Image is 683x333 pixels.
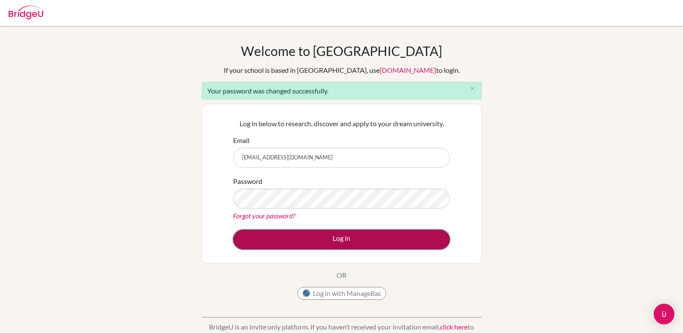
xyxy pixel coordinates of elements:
[224,65,460,75] div: If your school is based in [GEOGRAPHIC_DATA], use to login.
[337,270,346,280] p: OR
[469,85,476,92] i: close
[380,66,436,74] a: [DOMAIN_NAME]
[440,323,468,331] a: click here
[233,118,450,129] p: Log in below to research, discover and apply to your dream university.
[241,43,442,59] h1: Welcome to [GEOGRAPHIC_DATA]
[297,287,386,300] button: Log in with ManageBac
[233,176,262,187] label: Password
[464,82,481,95] button: Close
[233,230,450,249] button: Log in
[9,6,43,19] img: Bridge-U
[233,135,249,146] label: Email
[233,212,295,220] a: Forgot your password?
[202,82,482,100] div: Your password was changed successfully.
[654,304,674,324] div: Open Intercom Messenger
